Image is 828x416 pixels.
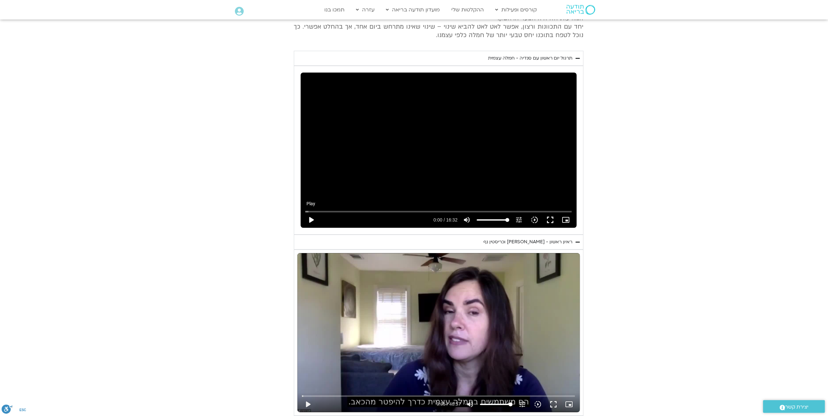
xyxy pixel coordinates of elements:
[566,5,595,15] img: תודעה בריאה
[492,4,540,16] a: קורסים ופעילות
[353,4,378,16] a: עזרה
[763,400,825,413] a: יצירת קשר
[294,51,583,66] summary: תרגול יום ראשון עם סנדיה - חמלה עצמית
[294,235,583,249] summary: ראיון ראשון - [PERSON_NAME] וכריסטין נף
[294,14,583,40] p: המודעות הזו היא הצעד הראשון. יחד עם התכוונות ורצון, אפשר לאט לאט להביא שינוי – שינוי שאינו מתרחש ...
[448,4,487,16] a: ההקלטות שלי
[785,403,808,411] span: יצירת קשר
[483,238,572,246] div: ראיון ראשון - [PERSON_NAME] וכריסטין נף
[488,54,572,62] div: תרגול יום ראשון עם סנדיה - חמלה עצמית
[321,4,348,16] a: תמכו בנו
[383,4,443,16] a: מועדון תודעה בריאה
